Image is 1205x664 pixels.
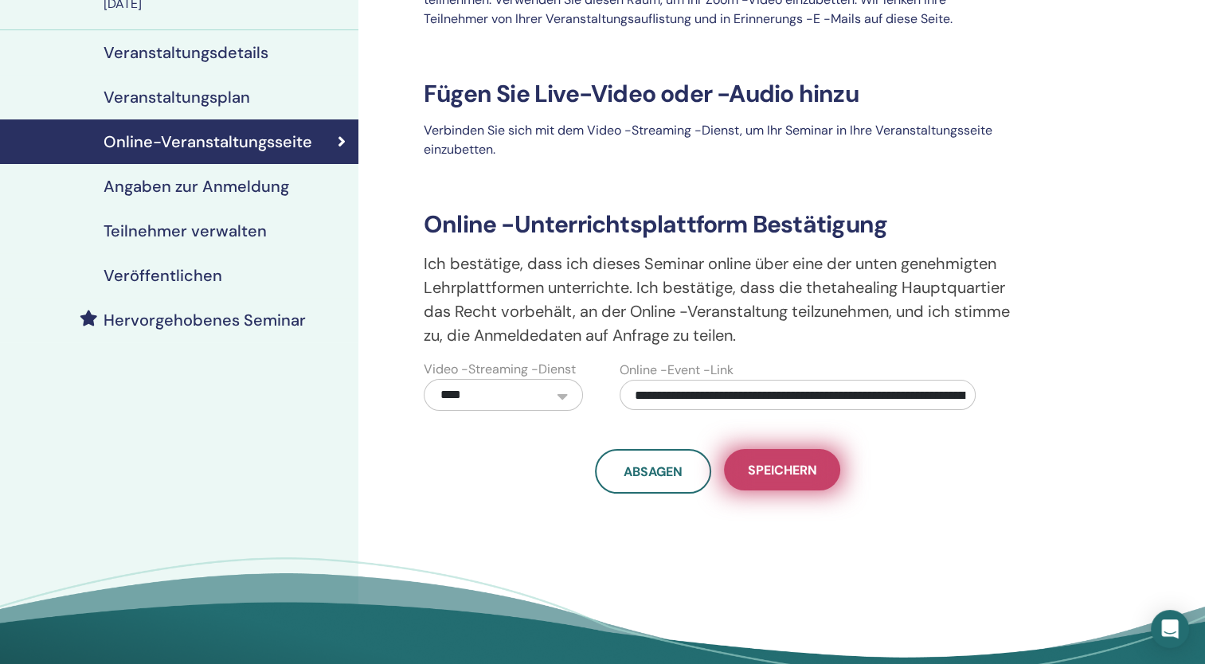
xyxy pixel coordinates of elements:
label: Video -Streaming -Dienst [424,360,576,379]
h4: Veranstaltungsplan [104,88,250,107]
span: Absagen [624,463,683,480]
a: Absagen [595,449,711,494]
h4: Teilnehmer verwalten [104,221,267,240]
h4: Veranstaltungsdetails [104,43,268,62]
h4: Online-Veranstaltungsseite [104,132,312,151]
p: Verbinden Sie sich mit dem Video -Streaming -Dienst, um Ihr Seminar in Ihre Veranstaltungsseite e... [414,121,1022,159]
p: Ich bestätige, dass ich dieses Seminar online über eine der unten genehmigten Lehrplattformen unt... [414,252,1022,347]
button: Speichern [724,449,840,490]
div: Open Intercom Messenger [1151,610,1189,648]
h4: Hervorgehobenes Seminar [104,311,306,330]
h3: Online -Unterrichtsplattform Bestätigung [414,210,1022,239]
label: Online -Event -Link [620,361,734,380]
h4: Veröffentlichen [104,266,222,285]
h4: Angaben zur Anmeldung [104,177,289,196]
h3: Fügen Sie Live-Video oder -Audio hinzu [414,80,1022,108]
span: Speichern [748,462,817,478]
